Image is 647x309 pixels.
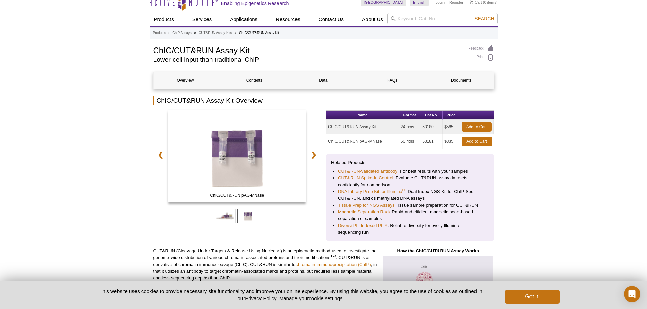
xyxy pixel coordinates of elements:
[153,248,377,282] p: CUT&RUN (Cleavage Under Targets & Release Using Nuclease) is an epigenetic method used to investi...
[326,134,399,149] td: ChIC/CUT&RUN pAG-MNase
[338,222,482,236] li: : Reliable diversity for every Illumina sequencing run
[314,13,348,26] a: Contact Us
[150,13,178,26] a: Products
[338,202,396,209] a: Tissue Prep for NGS Assays:
[153,96,494,105] h2: ChIC/CUT&RUN Assay Kit Overview
[505,290,559,304] button: Got it!
[291,72,355,89] a: Data
[470,0,473,4] img: Your Cart
[188,13,216,26] a: Services
[168,110,306,202] img: ChIC/CUT&RUN pAG-MNase
[399,120,420,134] td: 24 rxns
[338,209,482,222] li: Rapid and efficient magnetic bead-based separation of samples
[326,120,399,134] td: ChIC/CUT&RUN Assay Kit
[154,72,217,89] a: Overview
[245,295,276,301] a: Privacy Policy
[443,134,460,149] td: $335
[168,110,306,204] a: ChIC/CUT&RUN pAG-MNase
[474,16,494,21] span: Search
[153,30,166,36] a: Products
[358,13,387,26] a: About Us
[387,13,498,24] input: Keyword, Cat. No.
[172,30,192,36] a: ChIP Assays
[420,111,443,120] th: Cat No.
[153,57,462,63] h2: Lower cell input than traditional ChIP
[153,147,168,162] a: ❮
[462,122,492,132] a: Add to Cart
[153,45,462,55] h1: ChIC/CUT&RUN Assay Kit
[221,0,289,6] h2: Enabling Epigenetics Research
[469,54,494,61] a: Print
[272,13,304,26] a: Resources
[338,188,482,202] li: : Dual Index NGS Kit for ChIP-Seq, CUT&RUN, and ds methylated DNA assays
[295,262,371,267] a: chromatin immunoprecipitation (ChIP)
[235,31,237,35] li: »
[402,188,405,192] sup: ®
[399,111,420,120] th: Format
[222,72,286,89] a: Contents
[226,13,262,26] a: Applications
[88,288,494,302] p: This website uses cookies to provide necessary site functionality and improve your online experie...
[338,168,397,175] a: CUT&RUN-validated antibody
[194,31,196,35] li: »
[397,248,479,253] strong: How the ChIC/CUT&RUN Assay Works
[360,72,424,89] a: FAQs
[469,45,494,52] a: Feedback
[472,16,496,22] button: Search
[199,30,232,36] a: CUT&RUN Assay Kits
[338,175,482,188] li: : Evaluate CUT&RUN assay datasets confidently for comparison
[330,254,336,258] sup: 1-3
[239,31,279,35] li: ChIC/CUT&RUN Assay Kit
[338,188,405,195] a: DNA Library Prep Kit for Illumina®
[326,111,399,120] th: Name
[338,168,482,175] li: : For best results with your samples
[443,111,460,120] th: Price
[331,159,489,166] p: Related Products:
[338,222,388,229] a: Diversi-Phi Indexed PhiX
[338,202,482,209] li: Tissue sample preparation for CUT&RUN
[399,134,420,149] td: 50 rxns
[306,147,321,162] a: ❯
[309,295,342,301] button: cookie settings
[420,134,443,149] td: 53181
[443,120,460,134] td: $585
[429,72,493,89] a: Documents
[420,120,443,134] td: 53180
[168,31,170,35] li: »
[338,209,392,215] a: Magnetic Separation Rack:
[338,175,393,181] a: CUT&RUN Spike-In Control
[624,286,640,302] div: Open Intercom Messenger
[170,192,304,199] span: ChIC/CUT&RUN pAG-MNase
[462,137,492,146] a: Add to Cart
